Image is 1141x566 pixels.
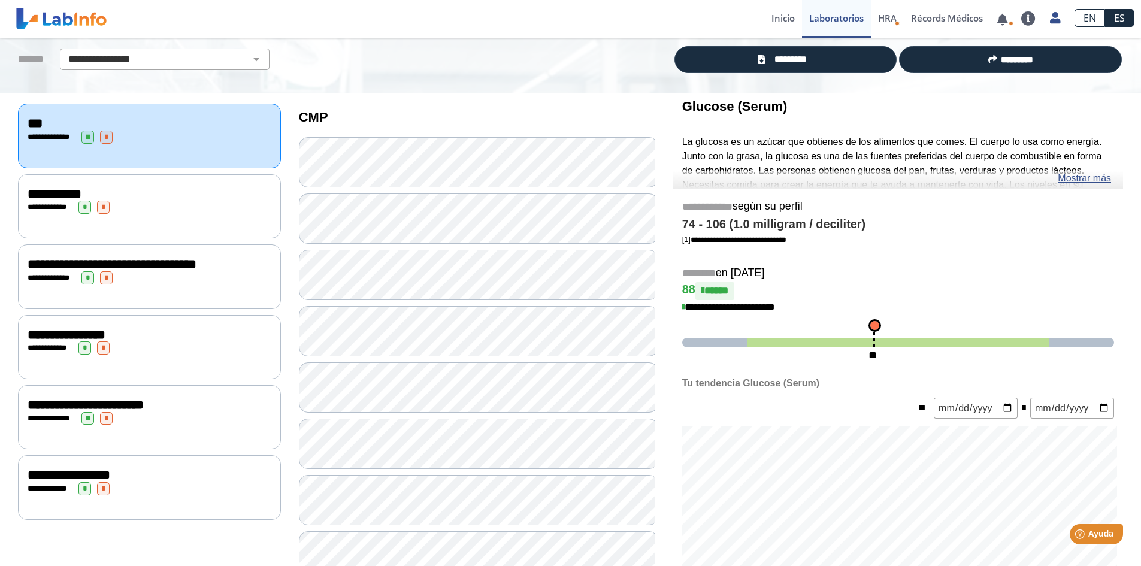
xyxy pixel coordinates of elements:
[682,217,1114,232] h4: 74 - 106 (1.0 milligram / deciliter)
[682,267,1114,280] h5: en [DATE]
[1034,519,1128,553] iframe: Help widget launcher
[1075,9,1105,27] a: EN
[682,282,1114,300] h4: 88
[934,398,1018,419] input: mm/dd/yyyy
[682,135,1114,221] p: La glucosa es un azúcar que obtienes de los alimentos que comes. El cuerpo lo usa como energía. J...
[1105,9,1134,27] a: ES
[878,12,897,24] span: HRA
[299,110,328,125] b: CMP
[1030,398,1114,419] input: mm/dd/yyyy
[682,378,819,388] b: Tu tendencia Glucose (Serum)
[682,200,1114,214] h5: según su perfil
[682,235,786,244] a: [1]
[682,99,788,114] b: Glucose (Serum)
[1058,171,1111,186] a: Mostrar más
